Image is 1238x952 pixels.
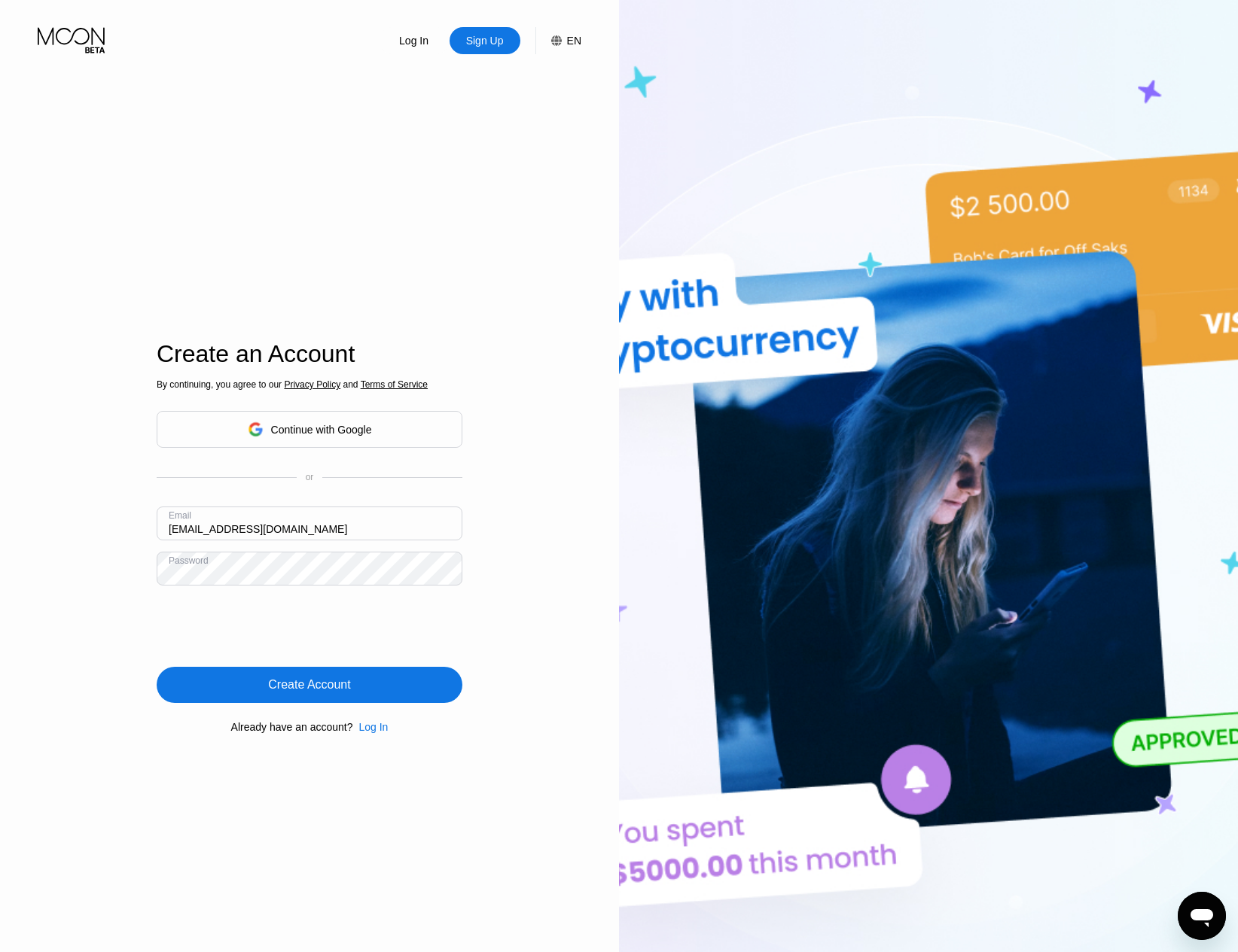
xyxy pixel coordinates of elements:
[268,677,350,692] div: Create Account
[157,597,386,655] iframe: reCAPTCHA
[157,667,462,703] div: Create Account
[1178,892,1226,940] iframe: Кнопка запуска окна обмена сообщениями
[352,721,388,733] div: Log In
[231,721,353,733] div: Already have an account?
[535,27,581,54] div: EN
[157,340,462,368] div: Create an Account
[169,555,209,566] div: Password
[567,35,581,47] div: EN
[157,411,462,448] div: Continue with Google
[361,379,428,390] span: Terms of Service
[169,510,191,521] div: Email
[465,33,505,48] div: Sign Up
[284,379,340,390] span: Privacy Policy
[157,379,462,390] div: By continuing, you agree to our
[271,424,372,436] div: Continue with Google
[306,472,314,482] div: or
[340,379,361,390] span: and
[379,27,450,54] div: Log In
[358,721,388,733] div: Log In
[398,33,430,48] div: Log In
[450,27,520,54] div: Sign Up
